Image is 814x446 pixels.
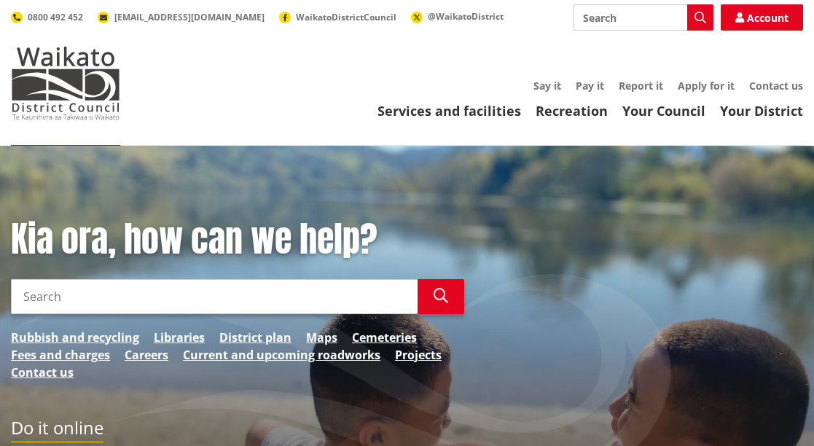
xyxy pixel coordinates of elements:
[154,329,205,346] a: Libraries
[11,47,120,120] img: Waikato District Council - Te Kaunihera aa Takiwaa o Waikato
[622,102,705,120] a: Your Council
[125,346,168,364] a: Careers
[11,11,83,23] a: 0800 492 452
[306,329,337,346] a: Maps
[28,11,83,23] span: 0800 492 452
[352,329,417,346] a: Cemeteries
[11,364,74,381] a: Contact us
[411,10,504,23] a: @WaikatoDistrict
[721,4,803,31] a: Account
[98,11,265,23] a: [EMAIL_ADDRESS][DOMAIN_NAME]
[574,4,713,31] input: Search input
[11,279,418,314] input: Search input
[219,329,291,346] a: District plan
[533,79,561,93] a: Say it
[114,11,265,23] span: [EMAIL_ADDRESS][DOMAIN_NAME]
[11,346,110,364] a: Fees and charges
[720,102,803,120] a: Your District
[395,346,442,364] a: Projects
[678,79,735,93] a: Apply for it
[11,418,103,443] h2: Do it online
[183,346,380,364] a: Current and upcoming roadworks
[11,329,139,346] a: Rubbish and recycling
[536,102,608,120] a: Recreation
[11,219,464,261] h1: Kia ora, how can we help?
[279,11,396,23] a: WaikatoDistrictCouncil
[619,79,663,93] a: Report it
[296,11,396,23] span: WaikatoDistrictCouncil
[428,10,504,23] span: @WaikatoDistrict
[576,79,604,93] a: Pay it
[749,79,803,93] a: Contact us
[377,102,521,120] a: Services and facilities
